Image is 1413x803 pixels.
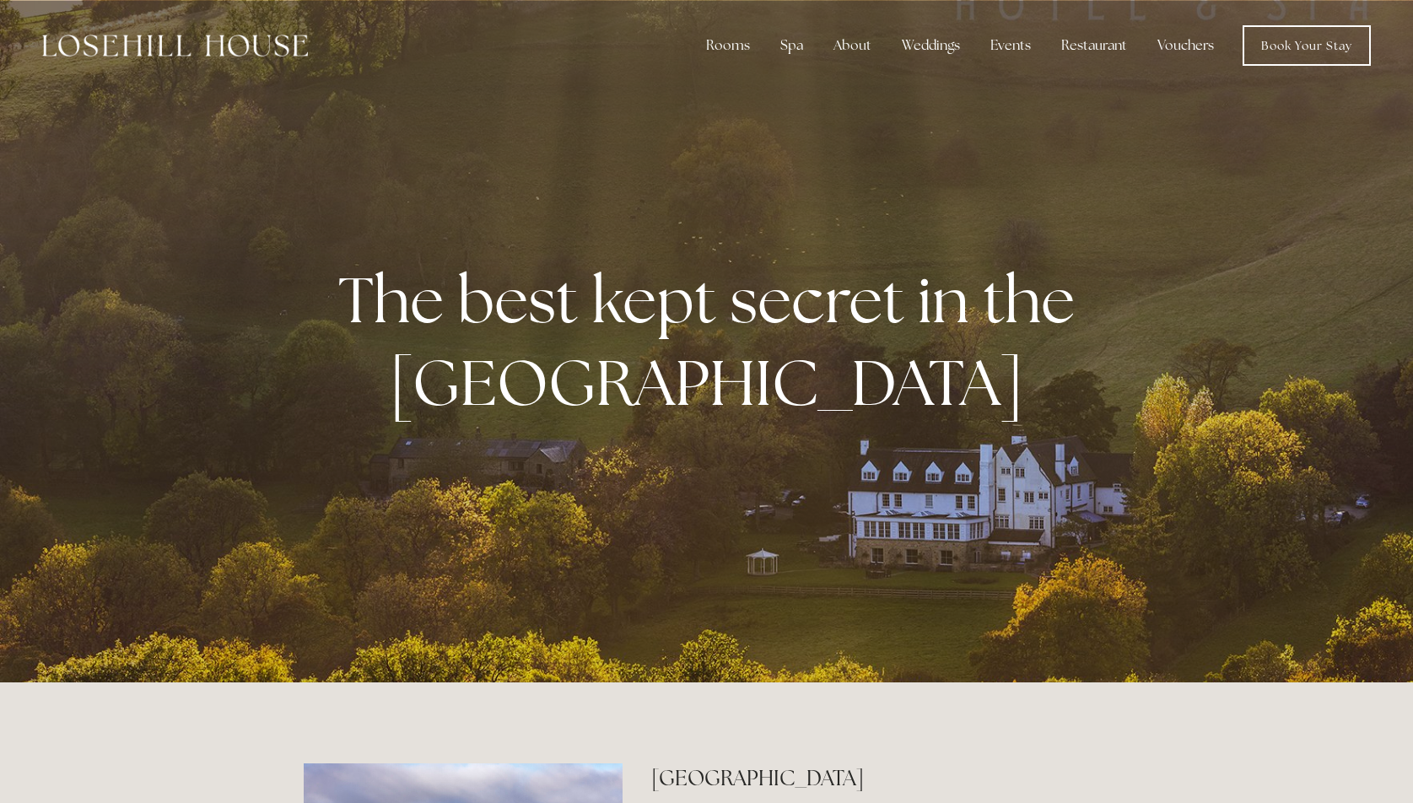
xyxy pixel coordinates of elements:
a: Vouchers [1144,29,1227,62]
div: About [820,29,885,62]
a: Book Your Stay [1243,25,1371,66]
div: Restaurant [1048,29,1141,62]
div: Events [977,29,1044,62]
div: Weddings [888,29,973,62]
strong: The best kept secret in the [GEOGRAPHIC_DATA] [338,258,1088,423]
img: Losehill House [42,35,308,57]
div: Spa [767,29,817,62]
div: Rooms [693,29,763,62]
h2: [GEOGRAPHIC_DATA] [651,763,1109,793]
